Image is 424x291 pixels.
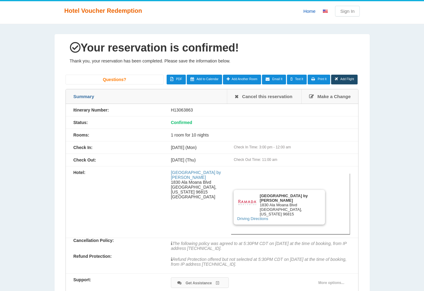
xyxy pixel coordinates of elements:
a: Cancel this reservation [227,89,300,104]
a: PDF [167,75,186,84]
span: Questions? [103,77,126,82]
a: Questions? [65,75,164,84]
a: More options... [312,277,351,288]
a: Driving Directions [237,216,268,221]
div: [DATE] (Mon) [163,145,358,150]
div: 1 room for 10 nights [163,133,358,137]
div: Rooms: [66,133,163,137]
img: Brand logo for Ramada Plaza by Wyndham Waikiki [237,193,257,213]
b: [GEOGRAPHIC_DATA] by [PERSON_NAME] [260,193,308,203]
div: Status: [66,120,163,125]
div: Support: [66,277,163,282]
span: Print It [318,77,327,81]
div: Hotel: [66,170,163,175]
span: Add to Calendar [196,77,218,81]
h1: Your reservation is confirmed! [70,42,355,54]
a: Add Flight [331,75,358,84]
div: Confirmed [163,120,358,125]
p: Thank you, your reservation has been completed. Please save the information below. [70,59,355,63]
span: Summary [73,94,94,99]
span: Hotel Voucher Redemption [64,7,142,14]
a: Home [303,9,316,14]
a: Text It [287,75,307,84]
span: Add Flight [340,77,354,81]
div: Check In: [66,145,163,150]
a: Sign In [335,6,360,16]
div: Refund Protection: [66,254,163,259]
div: [DATE] (Thu) [163,158,358,162]
span: Add Another Room [231,77,257,81]
div: 1830 Ala Moana Blvd [GEOGRAPHIC_DATA], [US_STATE] 96815 [GEOGRAPHIC_DATA] [171,170,231,199]
a: Email It [262,75,286,84]
span: Email It [272,77,282,81]
a: Make a Change [301,89,358,104]
a: [GEOGRAPHIC_DATA] by [PERSON_NAME] [171,170,221,180]
div: Check In Time: 3:00 pm - 12:00 am [234,145,351,149]
div: Check Out Time: 11:00 am [234,158,351,162]
div: 1830 Ala Moana Blvd [GEOGRAPHIC_DATA], [US_STATE] 96815 [234,190,325,225]
div: Itinerary Number: [66,108,163,112]
span: Text It [295,77,303,81]
a: Add to Calendar [187,75,222,84]
div: H13063863 [163,108,358,112]
span: PDF [176,77,182,81]
div: Check Out: [66,158,163,162]
p: The following policy was agreed to at 5:30PM CDT on [DATE] at the time of booking, from IP addres... [171,238,351,251]
span: Get Assistance [185,281,212,285]
a: Add Another Room [223,75,261,84]
a: Print It [308,75,330,84]
div: Cancellation Policy: [66,238,163,243]
p: Refund Protection offered but not selected at 5:30PM CDT on [DATE] at the time of booking, from I... [171,254,351,267]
